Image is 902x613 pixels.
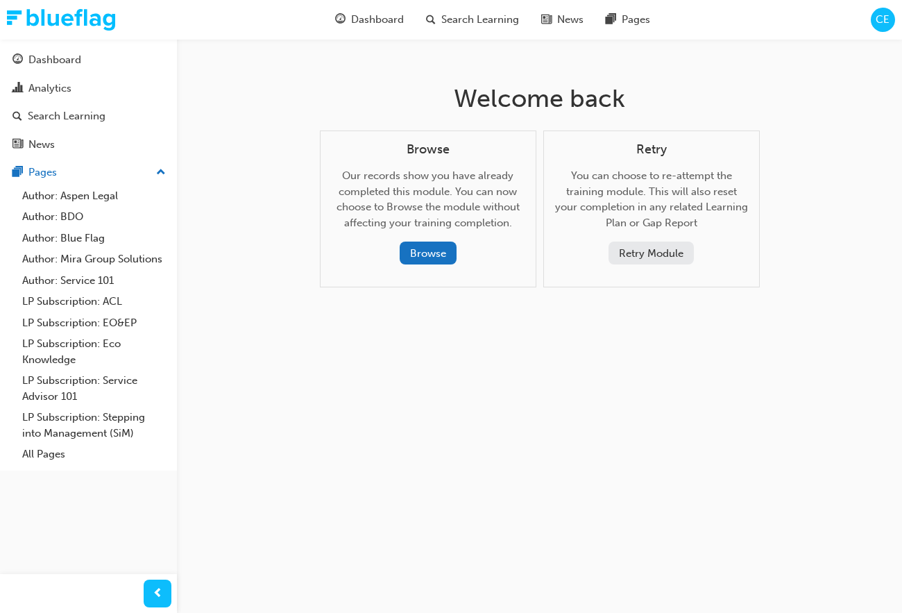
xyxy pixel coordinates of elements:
span: guage-icon [335,11,346,28]
span: search-icon [426,11,436,28]
a: Author: Aspen Legal [17,185,171,207]
button: Pages [6,160,171,185]
a: LP Subscription: EO&EP [17,312,171,334]
span: search-icon [12,110,22,123]
a: Author: Mira Group Solutions [17,249,171,270]
div: Our records show you have already completed this module. You can now choose to Browse the module ... [332,142,525,265]
a: LP Subscription: ACL [17,291,171,312]
div: Dashboard [28,52,81,68]
a: search-iconSearch Learning [415,6,530,34]
span: news-icon [541,11,552,28]
span: pages-icon [12,167,23,179]
span: news-icon [12,139,23,151]
img: Trak [7,9,115,31]
span: pages-icon [606,11,616,28]
button: DashboardAnalyticsSearch LearningNews [6,44,171,160]
span: prev-icon [153,585,163,603]
span: Pages [622,12,650,28]
div: News [28,137,55,153]
span: Search Learning [441,12,519,28]
h4: Retry [555,142,748,158]
a: Analytics [6,76,171,101]
h4: Browse [332,142,525,158]
a: Author: Service 101 [17,270,171,292]
a: Author: Blue Flag [17,228,171,249]
span: Dashboard [351,12,404,28]
a: LP Subscription: Eco Knowledge [17,333,171,370]
button: Browse [400,242,457,264]
a: LP Subscription: Stepping into Management (SiM) [17,407,171,444]
div: You can choose to re-attempt the training module. This will also reset your completion in any rel... [555,142,748,265]
a: pages-iconPages [595,6,661,34]
a: Dashboard [6,47,171,73]
div: Analytics [28,81,71,96]
span: guage-icon [12,54,23,67]
span: CE [876,12,890,28]
button: CE [871,8,895,32]
span: up-icon [156,164,166,182]
div: Pages [28,165,57,180]
a: news-iconNews [530,6,595,34]
button: Retry Module [609,242,694,264]
span: News [557,12,584,28]
a: guage-iconDashboard [324,6,415,34]
a: Search Learning [6,103,171,129]
h1: Welcome back [320,83,760,114]
a: News [6,132,171,158]
span: chart-icon [12,83,23,95]
div: Search Learning [28,108,105,124]
a: LP Subscription: Service Advisor 101 [17,370,171,407]
a: All Pages [17,444,171,465]
a: Author: BDO [17,206,171,228]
